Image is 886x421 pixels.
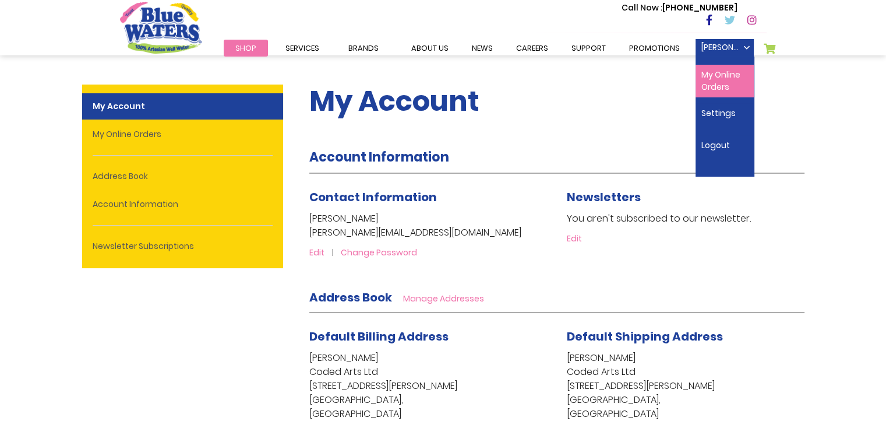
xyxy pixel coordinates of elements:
a: Change Password [341,247,417,258]
span: Edit [309,247,324,258]
a: Account Information [82,191,283,217]
strong: My Account [82,93,283,120]
p: [PERSON_NAME] [PERSON_NAME][EMAIL_ADDRESS][DOMAIN_NAME] [309,212,547,240]
a: Edit [567,233,582,244]
span: Default Billing Address [309,328,449,345]
a: Settings [696,103,754,124]
p: [PHONE_NUMBER] [622,2,737,14]
a: Manage Addresses [403,293,484,304]
a: Edit [309,247,338,258]
a: Newsletter Subscriptions [82,233,283,259]
a: Promotions [617,40,691,57]
span: My Account [309,82,479,121]
a: My Online Orders [82,121,283,148]
span: Call Now : [622,2,662,13]
span: Default Shipping Address [567,328,723,345]
a: My Online Orders [696,65,754,97]
span: Brands [348,43,379,54]
a: careers [504,40,560,57]
a: store logo [120,2,202,53]
a: about us [400,40,460,57]
span: Shop [235,43,256,54]
a: [PERSON_NAME] [696,39,754,57]
a: support [560,40,617,57]
a: Logout [696,135,754,156]
span: Contact Information [309,189,437,205]
span: Newsletters [567,189,641,205]
strong: Address Book [309,289,392,306]
p: You aren't subscribed to our newsletter. [567,212,804,226]
span: Services [285,43,319,54]
strong: Account Information [309,148,449,166]
a: Address Book [82,163,283,190]
a: News [460,40,504,57]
